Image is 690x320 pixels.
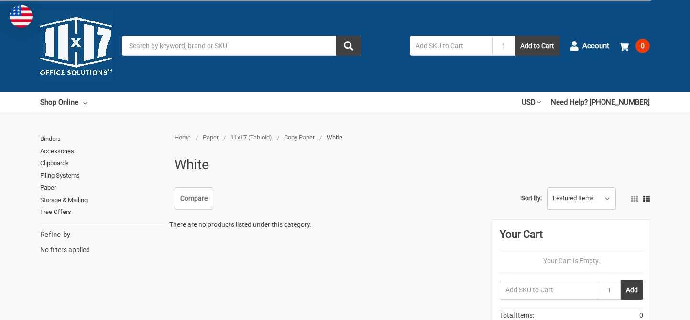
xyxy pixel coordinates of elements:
[40,92,87,113] a: Shop Online
[40,194,164,206] a: Storage & Mailing
[175,152,209,177] h1: White
[175,134,191,141] a: Home
[40,206,164,218] a: Free Offers
[500,280,598,300] input: Add SKU to Cart
[10,5,33,28] img: duty and tax information for United States
[570,33,609,58] a: Account
[169,220,312,230] p: There are no products listed under this category.
[327,134,342,141] span: White
[611,294,690,320] iframe: Google Customer Reviews
[203,134,219,141] a: Paper
[40,181,164,194] a: Paper
[635,39,650,53] span: 0
[582,41,609,52] span: Account
[500,226,643,249] div: Your Cart
[521,191,542,205] label: Sort By:
[284,134,315,141] a: Copy Paper
[40,170,164,182] a: Filing Systems
[40,157,164,170] a: Clipboards
[40,229,164,255] div: No filters applied
[522,92,541,113] a: USD
[122,36,361,56] input: Search by keyword, brand or SKU
[515,36,559,56] button: Add to Cart
[619,33,650,58] a: 0
[230,134,272,141] a: 11x17 (Tabloid)
[40,10,112,82] img: 11x17.com
[410,36,492,56] input: Add SKU to Cart
[40,145,164,158] a: Accessories
[621,280,643,300] button: Add
[500,256,643,266] p: Your Cart Is Empty.
[551,92,650,113] a: Need Help? [PHONE_NUMBER]
[175,187,213,210] a: Compare
[40,133,164,145] a: Binders
[40,229,164,240] h5: Refine by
